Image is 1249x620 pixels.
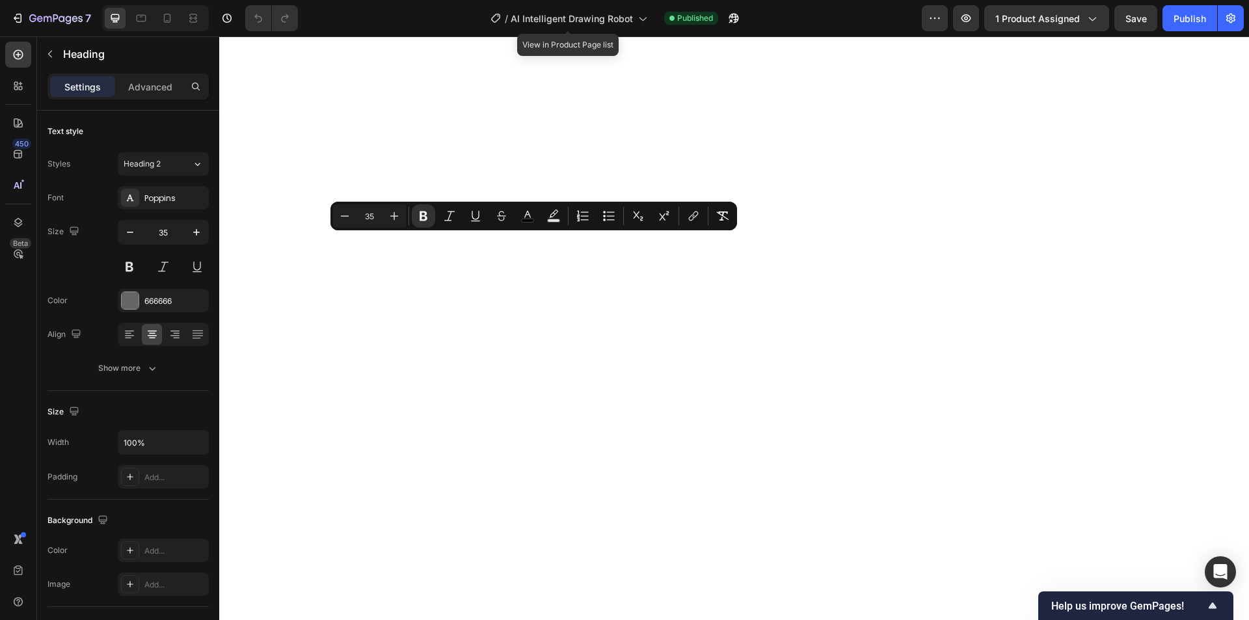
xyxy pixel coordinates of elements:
span: Heading 2 [124,158,161,170]
button: 1 product assigned [984,5,1109,31]
span: / [505,12,508,25]
span: 1 product assigned [995,12,1080,25]
p: Advanced [128,80,172,94]
div: Add... [144,545,206,557]
div: Text style [47,126,83,137]
div: Font [47,192,64,204]
div: Undo/Redo [245,5,298,31]
div: Poppins [144,193,206,204]
div: Width [47,437,69,448]
span: Save [1125,13,1147,24]
div: Background [47,512,111,530]
p: Heading [63,46,204,62]
div: Color [47,545,68,556]
p: 7 [85,10,91,26]
iframe: Design area [219,36,1249,620]
p: Settings [64,80,101,94]
div: Publish [1174,12,1206,25]
div: Show more [98,362,159,375]
div: Color [47,295,68,306]
div: Image [47,578,70,590]
div: Align [47,326,84,344]
span: Help us improve GemPages! [1051,600,1205,612]
span: Published [677,12,713,24]
button: 7 [5,5,97,31]
span: AI Intelligent Drawing Robot [511,12,633,25]
input: Auto [118,431,208,454]
div: Add... [144,579,206,591]
button: Show more [47,357,209,380]
div: Add... [144,472,206,483]
div: Styles [47,158,70,170]
div: 666666 [144,295,206,307]
button: Show survey - Help us improve GemPages! [1051,598,1220,613]
div: Editor contextual toolbar [330,202,737,230]
div: Padding [47,471,77,483]
div: Size [47,223,82,241]
button: Heading 2 [118,152,209,176]
div: Beta [10,238,31,249]
button: Save [1114,5,1157,31]
div: Open Intercom Messenger [1205,556,1236,587]
div: 450 [12,139,31,149]
div: Size [47,403,82,421]
button: Publish [1162,5,1217,31]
